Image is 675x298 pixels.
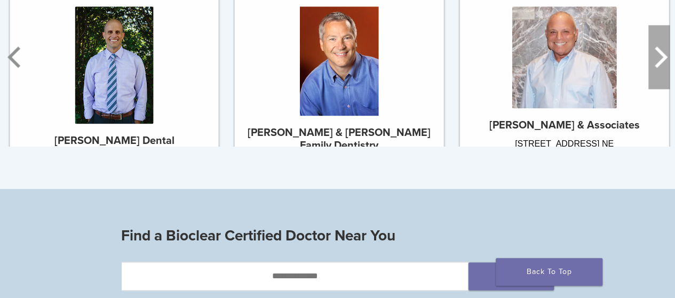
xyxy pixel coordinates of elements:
img: Dr. Brent Robinson [75,6,154,124]
strong: [PERSON_NAME] & [PERSON_NAME] Family Dentistry [248,126,431,152]
button: Previous [5,25,27,89]
strong: [PERSON_NAME] Dental [54,134,174,147]
img: Dr. James Rosenwald [512,6,616,108]
img: Dr. Charles Wallace [287,6,392,115]
strong: [PERSON_NAME] & Associates [489,119,639,132]
h3: Find a Bioclear Certified Doctor Near You [121,223,554,248]
div: [STREET_ADDRESS] NE Ste 305 [GEOGRAPHIC_DATA] [460,138,669,186]
button: Search [468,262,554,290]
button: Next [648,25,670,89]
a: Back To Top [496,258,602,286]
